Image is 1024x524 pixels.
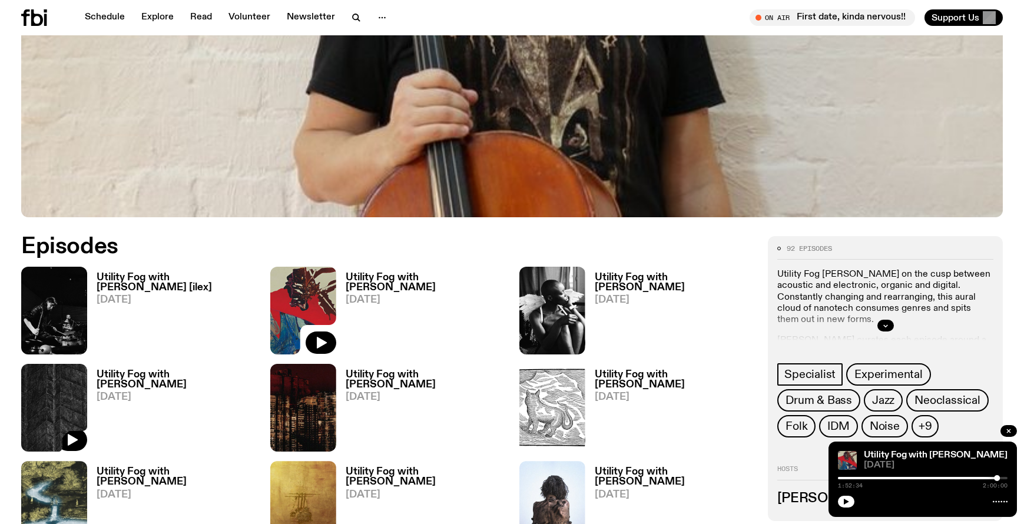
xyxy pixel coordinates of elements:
span: [DATE] [595,295,754,305]
a: Utility Fog with [PERSON_NAME][DATE] [336,273,505,354]
a: Explore [134,9,181,26]
span: Drum & Bass [786,394,852,407]
button: +9 [912,415,939,437]
h3: Utility Fog with [PERSON_NAME] [97,370,256,390]
a: Read [183,9,219,26]
span: [DATE] [346,490,505,500]
button: On AirFirst date, kinda nervous!! [750,9,915,26]
span: [DATE] [595,392,754,402]
a: Jazz [864,389,903,412]
a: Newsletter [280,9,342,26]
h3: Utility Fog with [PERSON_NAME] [97,467,256,487]
h3: Utility Fog with [PERSON_NAME] [346,273,505,293]
span: 2:00:00 [983,483,1008,489]
span: Support Us [932,12,979,23]
a: Volunteer [221,9,277,26]
h3: [PERSON_NAME] [777,492,993,505]
a: Drum & Bass [777,389,860,412]
span: [DATE] [346,392,505,402]
span: Noise [870,420,900,433]
h2: Episodes [21,236,671,257]
a: IDM [819,415,857,437]
span: Experimental [854,368,923,381]
span: IDM [827,420,849,433]
a: Utility Fog with [PERSON_NAME][DATE] [336,370,505,452]
p: Utility Fog [PERSON_NAME] on the cusp between acoustic and electronic, organic and digital. Const... [777,269,993,326]
span: Folk [786,420,807,433]
img: Cover to (SAFETY HAZARD) مخاطر السلامة by electroneya, MARTINA and TNSXORDS [270,364,336,452]
h3: Utility Fog with [PERSON_NAME] [ilex] [97,273,256,293]
a: Specialist [777,363,843,386]
a: Utility Fog with [PERSON_NAME][DATE] [87,370,256,452]
a: Utility Fog with [PERSON_NAME][DATE] [585,370,754,452]
span: [DATE] [97,392,256,402]
span: 92 episodes [787,246,832,252]
button: Support Us [924,9,1003,26]
span: Neoclassical [914,394,980,407]
a: Neoclassical [906,389,989,412]
img: Cover for Kansai Bruises by Valentina Magaletti & YPY [519,364,585,452]
span: 1:52:34 [838,483,863,489]
span: +9 [919,420,932,433]
a: Noise [861,415,908,437]
h3: Utility Fog with [PERSON_NAME] [595,273,754,293]
span: [DATE] [97,490,256,500]
img: Cover of Ho99o9's album Tomorrow We Escape [519,267,585,354]
a: Utility Fog with [PERSON_NAME] [ilex][DATE] [87,273,256,354]
h3: Utility Fog with [PERSON_NAME] [346,370,505,390]
a: Folk [777,415,816,437]
a: Schedule [78,9,132,26]
h3: Utility Fog with [PERSON_NAME] [346,467,505,487]
span: [DATE] [97,295,256,305]
a: Experimental [846,363,931,386]
img: Cover of Giuseppe Ielasi's album "an insistence on material vol.2" [21,364,87,452]
img: Image by Billy Zammit [21,267,87,354]
span: [DATE] [595,490,754,500]
a: Utility Fog with [PERSON_NAME][DATE] [585,273,754,354]
img: Cover to Mikoo's album It Floats [838,451,857,470]
span: Jazz [872,394,894,407]
h3: Utility Fog with [PERSON_NAME] [595,370,754,390]
span: [DATE] [346,295,505,305]
h2: Hosts [777,466,993,480]
span: [DATE] [864,461,1008,470]
span: Specialist [784,368,836,381]
a: Utility Fog with [PERSON_NAME] [864,450,1008,460]
h3: Utility Fog with [PERSON_NAME] [595,467,754,487]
